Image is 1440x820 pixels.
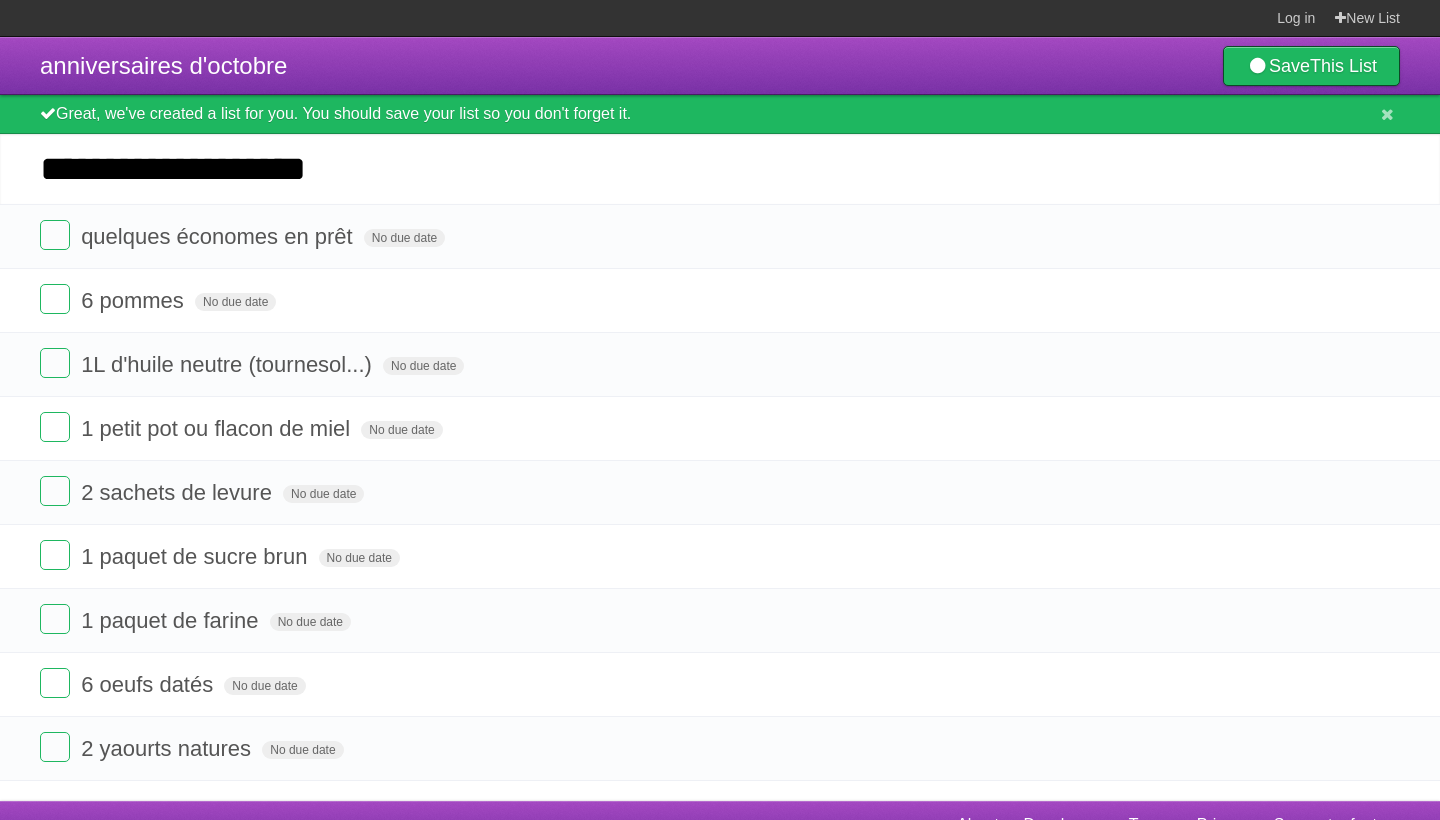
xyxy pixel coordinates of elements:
[195,293,276,311] span: No due date
[81,608,263,633] span: 1 paquet de farine
[81,416,355,441] span: 1 petit pot ou flacon de miel
[1223,46,1400,86] a: SaveThis List
[1310,56,1377,76] b: This List
[40,412,70,442] label: Done
[40,540,70,570] label: Done
[40,220,70,250] label: Done
[81,288,189,313] span: 6 pommes
[81,544,312,569] span: 1 paquet de sucre brun
[40,604,70,634] label: Done
[361,421,442,439] span: No due date
[81,736,256,761] span: 2 yaourts natures
[40,668,70,698] label: Done
[81,352,377,377] span: 1L d'huile neutre (tournesol...)
[40,348,70,378] label: Done
[81,224,358,249] span: quelques économes en prêt
[224,677,305,695] span: No due date
[319,549,400,567] span: No due date
[81,480,277,505] span: 2 sachets de levure
[383,357,464,375] span: No due date
[40,52,287,79] span: anniversaires d'octobre
[283,485,364,503] span: No due date
[262,741,343,759] span: No due date
[364,229,445,247] span: No due date
[40,732,70,762] label: Done
[40,476,70,506] label: Done
[40,284,70,314] label: Done
[270,613,351,631] span: No due date
[81,672,218,697] span: 6 oeufs datés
